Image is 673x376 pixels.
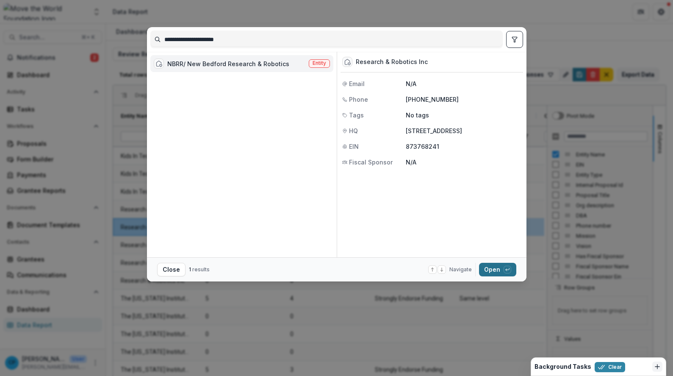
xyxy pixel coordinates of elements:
[157,263,186,276] button: Close
[349,126,358,135] span: HQ
[406,158,521,167] p: N/A
[189,266,191,273] span: 1
[535,363,591,370] h2: Background Tasks
[449,266,472,273] span: Navigate
[406,142,521,151] p: 873768241
[349,142,359,151] span: EIN
[479,263,516,276] button: Open
[349,95,368,104] span: Phone
[356,58,428,66] div: Research & Robotics Inc
[406,95,521,104] p: [PHONE_NUMBER]
[506,31,523,48] button: toggle filters
[406,126,521,135] p: [STREET_ADDRESS]
[652,362,662,372] button: Dismiss
[595,362,625,372] button: Clear
[313,60,326,66] span: Entity
[406,79,521,88] p: N/A
[167,59,289,68] div: NBRR/ New Bedford Research & Robotics
[406,111,429,120] p: No tags
[349,158,393,167] span: Fiscal Sponsor
[349,79,365,88] span: Email
[349,111,364,120] span: Tags
[192,266,210,273] span: results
